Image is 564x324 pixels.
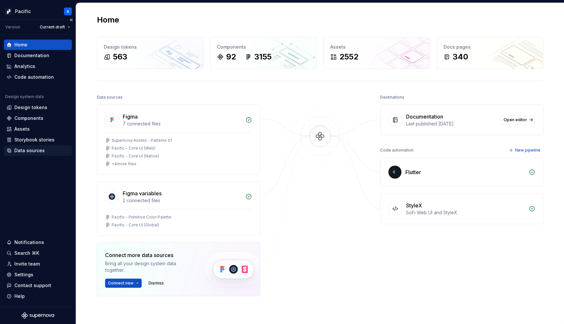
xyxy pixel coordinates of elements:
a: Figma variables2 connected filesPacific - Primitive Color PalettePacific - Core UI (Global) [97,181,260,236]
a: Invite team [4,259,72,269]
div: Bring all your design system data together. [105,260,193,273]
div: 3155 [254,52,272,62]
div: Figma variables [123,189,162,197]
div: Assets [14,126,30,132]
a: Open editor [501,115,535,124]
div: Design tokens [14,104,47,111]
div: Pacific - Primitive Color Palette [112,215,171,220]
div: Documentation [14,52,49,59]
button: Dismiss [146,279,167,288]
a: Storybook stories [4,135,72,145]
button: Notifications [4,237,72,248]
div: Invite team [14,261,40,267]
a: Documentation [4,50,72,61]
div: Destinations [380,93,404,102]
button: PacificA [1,4,74,18]
a: Components [4,113,72,123]
a: Components923155 [210,37,317,69]
span: Connect new [108,281,133,286]
div: Notifications [14,239,44,246]
div: 563 [113,52,127,62]
a: Assets2552 [323,37,430,69]
div: Pacific - Core UI (Global) [112,222,159,228]
div: Components [14,115,43,121]
span: Dismiss [149,281,164,286]
a: Code automation [4,72,72,82]
button: Help [4,291,72,301]
button: Connect new [105,279,142,288]
button: Collapse sidebar [67,15,76,24]
div: 2552 [339,52,358,62]
a: Docs pages340 [437,37,543,69]
div: 340 [453,52,468,62]
div: Design tokens [104,44,197,50]
div: Documentation [406,113,443,121]
div: StyleX [406,202,422,209]
div: Search ⌘K [14,250,39,256]
img: 8d0dbd7b-a897-4c39-8ca0-62fbda938e11.png [5,8,12,15]
a: Design tokens [4,102,72,113]
div: Data sources [97,93,123,102]
a: Settings [4,269,72,280]
div: 2 connected files [123,197,242,204]
div: Code automation [14,74,54,80]
div: Storybook stories [14,137,55,143]
div: Pacific - Core UI (Native) [112,154,159,159]
h2: Home [97,15,119,25]
div: Supernova Assets - Patterns 01 [112,138,172,143]
span: Current draft [40,24,65,30]
a: Figma7 connected filesSupernova Assets - Patterns 01Pacific - Core UI (Web)Pacific - Core UI (Nat... [97,105,260,175]
div: Last published [DATE] [406,121,497,127]
a: Data sources [4,145,72,156]
div: Assets [330,44,423,50]
button: Contact support [4,280,72,291]
div: 7 connected files [123,121,242,127]
div: Help [14,293,25,300]
div: + 4 more files [112,161,136,167]
div: Pacific [15,8,31,15]
a: Analytics [4,61,72,72]
svg: Supernova Logo [22,312,54,319]
a: Home [4,40,72,50]
div: Components [217,44,310,50]
button: New pipeline [507,146,543,155]
span: Open editor [504,117,527,122]
a: Design tokens563 [97,37,204,69]
a: Assets [4,124,72,134]
span: New pipeline [515,148,540,153]
div: Version [5,24,20,30]
div: SoFi Web UI and StyleX [406,209,525,216]
div: 92 [226,52,236,62]
div: Code automation [380,146,414,155]
div: Settings [14,271,33,278]
div: Connect more data sources [105,251,193,259]
div: Analytics [14,63,35,70]
div: Data sources [14,147,45,154]
div: Docs pages [444,44,537,50]
div: Flutter [405,168,421,176]
div: A [67,9,69,14]
button: Search ⌘K [4,248,72,258]
button: Current draft [37,23,73,32]
div: Pacific - Core UI (Web) [112,146,155,151]
div: Design system data [5,94,44,99]
div: Contact support [14,282,51,289]
div: Figma [123,113,138,121]
div: Home [14,41,27,48]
